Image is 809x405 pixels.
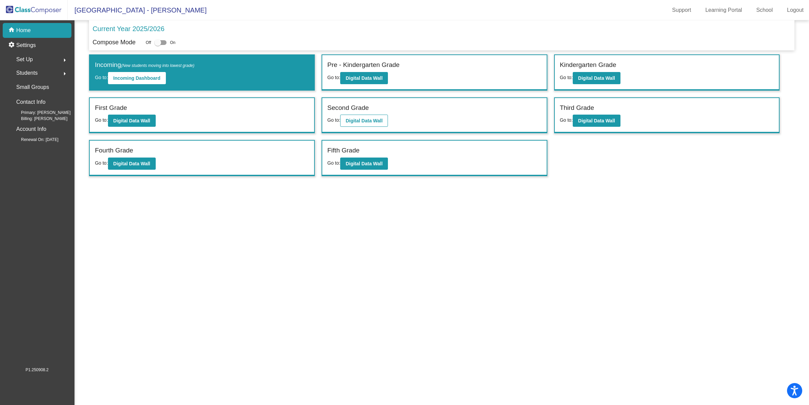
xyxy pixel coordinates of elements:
[16,26,31,34] p: Home
[113,75,160,81] b: Incoming Dashboard
[61,56,69,64] mat-icon: arrow_right
[95,75,108,80] span: Go to:
[560,75,573,80] span: Go to:
[346,118,382,123] b: Digital Data Wall
[121,63,195,68] span: (New students moving into lowest grade)
[327,60,399,70] label: Pre - Kindergarten Grade
[95,60,194,70] label: Incoming
[782,5,809,16] a: Logout
[340,72,388,84] button: Digital Data Wall
[578,118,615,123] b: Digital Data Wall
[92,24,164,34] p: Current Year 2025/2026
[95,146,133,156] label: Fourth Grade
[95,160,108,166] span: Go to:
[16,124,46,134] p: Account Info
[170,40,175,46] span: On
[560,103,594,113] label: Third Grade
[8,26,16,34] mat-icon: home
[340,158,388,170] button: Digital Data Wall
[340,115,388,127] button: Digital Data Wall
[573,115,620,127] button: Digital Data Wall
[108,115,156,127] button: Digital Data Wall
[700,5,748,16] a: Learning Portal
[16,97,45,107] p: Contact Info
[8,41,16,49] mat-icon: settings
[108,158,156,170] button: Digital Data Wall
[61,70,69,78] mat-icon: arrow_right
[16,68,38,78] span: Students
[346,161,382,166] b: Digital Data Wall
[113,118,150,123] b: Digital Data Wall
[10,116,67,122] span: Billing: [PERSON_NAME]
[95,117,108,123] span: Go to:
[10,137,58,143] span: Renewal On: [DATE]
[113,161,150,166] b: Digital Data Wall
[751,5,778,16] a: School
[346,75,382,81] b: Digital Data Wall
[16,41,36,49] p: Settings
[560,60,616,70] label: Kindergarten Grade
[95,103,127,113] label: First Grade
[16,55,33,64] span: Set Up
[16,82,49,92] p: Small Groups
[68,5,206,16] span: [GEOGRAPHIC_DATA] - [PERSON_NAME]
[10,110,71,116] span: Primary: [PERSON_NAME]
[327,146,359,156] label: Fifth Grade
[327,117,340,123] span: Go to:
[327,75,340,80] span: Go to:
[92,38,135,47] p: Compose Mode
[327,160,340,166] span: Go to:
[108,72,166,84] button: Incoming Dashboard
[573,72,620,84] button: Digital Data Wall
[146,40,151,46] span: Off
[327,103,369,113] label: Second Grade
[560,117,573,123] span: Go to:
[578,75,615,81] b: Digital Data Wall
[667,5,697,16] a: Support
